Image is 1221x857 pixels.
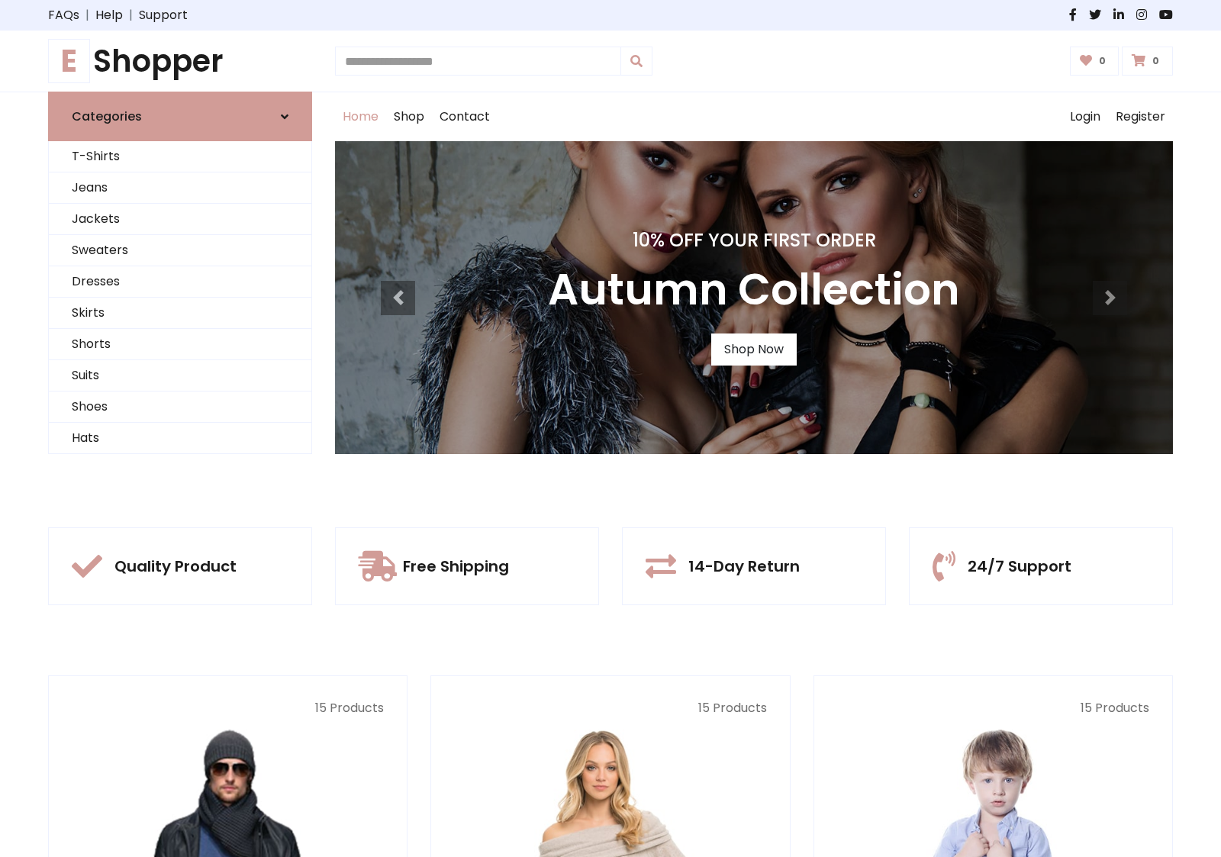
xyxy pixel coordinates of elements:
a: Help [95,6,123,24]
p: 15 Products [454,699,766,717]
a: EShopper [48,43,312,79]
span: 0 [1149,54,1163,68]
h1: Shopper [48,43,312,79]
a: Shop Now [711,333,797,366]
a: Categories [48,92,312,141]
span: | [79,6,95,24]
a: Jackets [49,204,311,235]
a: Shorts [49,329,311,360]
a: Skirts [49,298,311,329]
a: Suits [49,360,311,391]
a: Contact [432,92,498,141]
p: 15 Products [837,699,1149,717]
a: 0 [1070,47,1120,76]
a: T-Shirts [49,141,311,172]
a: Dresses [49,266,311,298]
h6: Categories [72,109,142,124]
a: Sweaters [49,235,311,266]
a: Register [1108,92,1173,141]
a: Shop [386,92,432,141]
h4: 10% Off Your First Order [548,230,960,252]
a: Jeans [49,172,311,204]
span: E [48,39,90,83]
h3: Autumn Collection [548,264,960,315]
a: Hats [49,423,311,454]
span: 0 [1095,54,1110,68]
a: Home [335,92,386,141]
h5: 24/7 Support [968,557,1071,575]
a: Shoes [49,391,311,423]
h5: Quality Product [114,557,237,575]
a: Support [139,6,188,24]
span: | [123,6,139,24]
a: FAQs [48,6,79,24]
a: Login [1062,92,1108,141]
h5: Free Shipping [403,557,509,575]
a: 0 [1122,47,1173,76]
p: 15 Products [72,699,384,717]
h5: 14-Day Return [688,557,800,575]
